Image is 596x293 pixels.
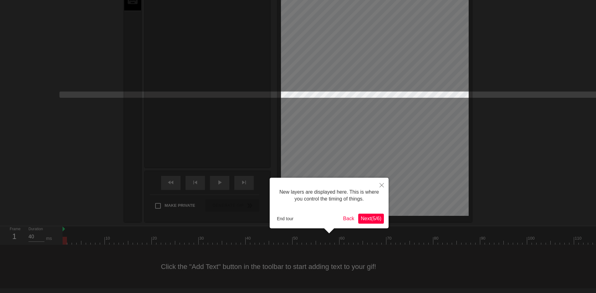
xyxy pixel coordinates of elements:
span: Next ( 5 / 6 ) [361,216,381,221]
button: Back [341,214,357,224]
button: Next [358,214,384,224]
div: New layers are displayed here. This is where you control the timing of things. [274,182,384,209]
button: End tour [274,214,296,223]
button: Close [375,178,389,192]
